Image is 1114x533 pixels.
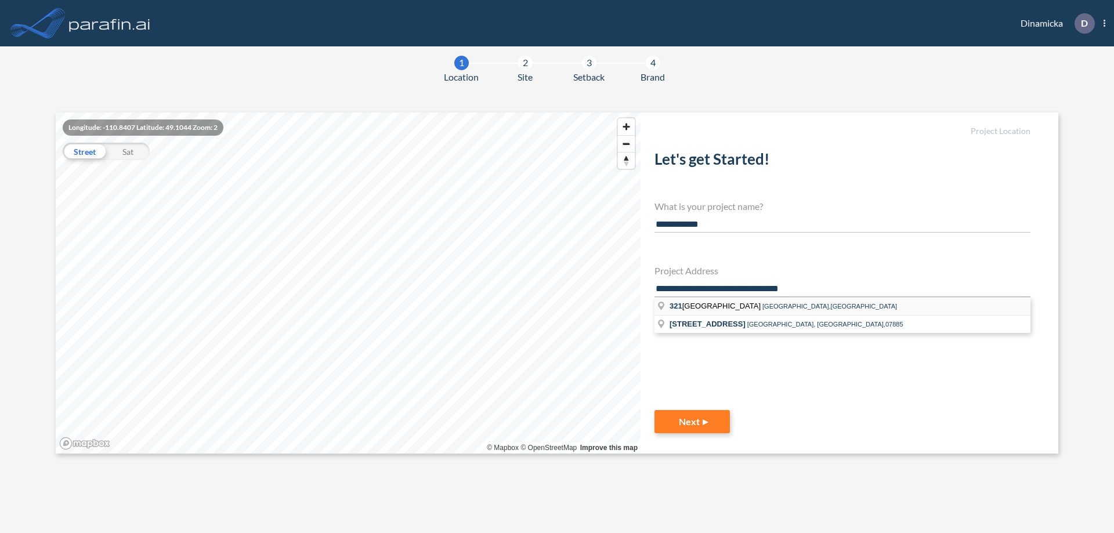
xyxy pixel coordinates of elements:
span: Brand [641,70,665,84]
h4: Project Address [654,265,1030,276]
a: Mapbox [487,444,519,452]
h2: Let's get Started! [654,150,1030,173]
a: OpenStreetMap [520,444,577,452]
span: [GEOGRAPHIC_DATA],[GEOGRAPHIC_DATA] [762,303,897,310]
div: 2 [518,56,533,70]
span: Zoom out [618,136,635,152]
button: Zoom out [618,135,635,152]
p: D [1081,18,1088,28]
span: Reset bearing to north [618,153,635,169]
button: Next [654,410,730,433]
span: [GEOGRAPHIC_DATA], [GEOGRAPHIC_DATA],07885 [747,321,903,328]
span: Site [518,70,533,84]
div: Longitude: -110.8407 Latitude: 49.1044 Zoom: 2 [63,119,223,136]
span: [GEOGRAPHIC_DATA] [670,302,762,310]
div: 4 [646,56,660,70]
a: Improve this map [580,444,638,452]
canvas: Map [56,113,641,454]
div: 1 [454,56,469,70]
h4: What is your project name? [654,201,1030,212]
span: [STREET_ADDRESS] [670,320,746,328]
img: logo [67,12,153,35]
div: Street [63,143,106,160]
button: Zoom in [618,118,635,135]
div: 3 [582,56,596,70]
span: Location [444,70,479,84]
div: Sat [106,143,150,160]
div: Dinamicka [1003,13,1105,34]
h5: Project Location [654,126,1030,136]
button: Reset bearing to north [618,152,635,169]
span: 321 [670,302,682,310]
a: Mapbox homepage [59,437,110,450]
span: Setback [573,70,605,84]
